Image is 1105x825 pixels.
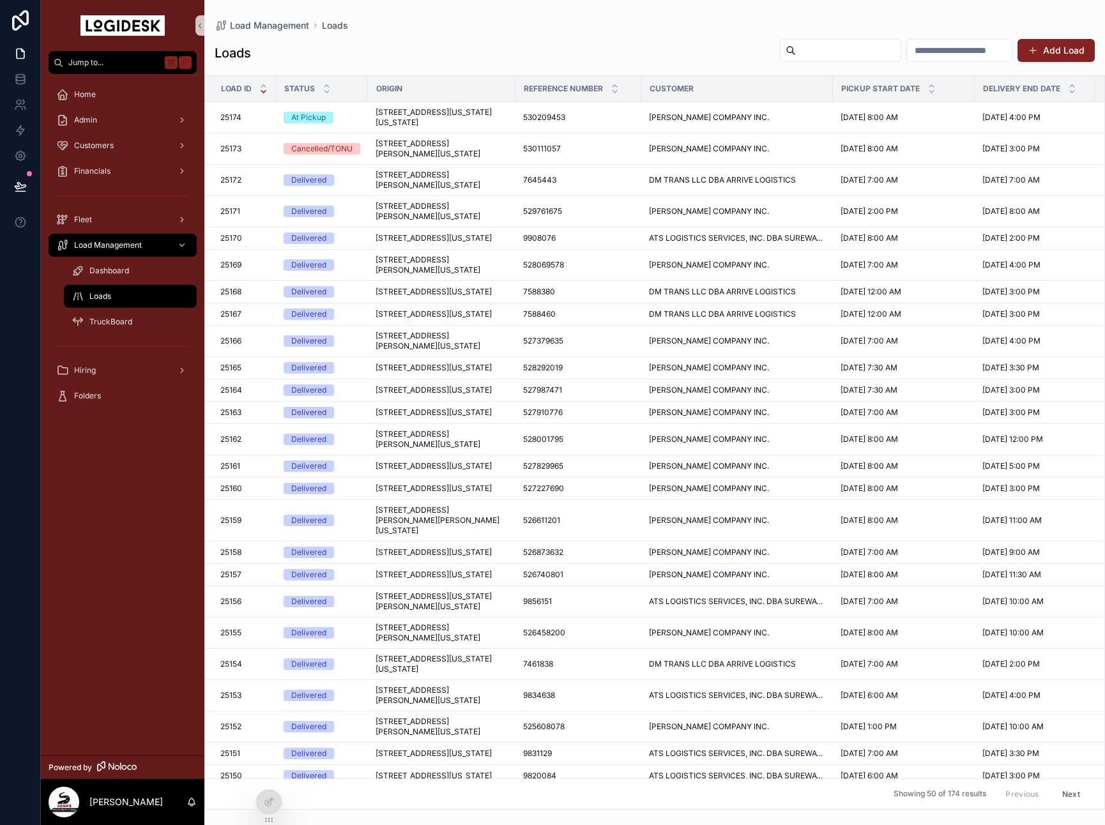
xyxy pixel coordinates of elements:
span: [DATE] 8:00 AM [841,461,898,471]
span: [STREET_ADDRESS][US_STATE] [376,547,492,557]
span: [PERSON_NAME] COMPANY INC. [649,112,769,123]
span: [DATE] 4:00 PM [982,112,1040,123]
span: [DATE] 8:00 AM [841,483,898,494]
span: [DATE] 4:00 PM [982,260,1040,270]
span: 526873632 [523,547,563,557]
span: 527987471 [523,385,562,395]
a: 526873632 [523,547,634,557]
div: Delivered [291,460,326,472]
a: 527227690 [523,483,634,494]
a: Delivered [284,547,360,558]
a: [STREET_ADDRESS][PERSON_NAME][PERSON_NAME][US_STATE] [376,505,508,536]
a: 526611201 [523,515,634,526]
span: Jump to... [68,57,160,68]
a: 25163 [220,407,268,418]
a: [PERSON_NAME] COMPANY INC. [649,385,825,395]
a: Load Management [49,234,197,257]
span: [DATE] 8:00 AM [982,206,1040,216]
a: 9908076 [523,233,634,243]
a: 25174 [220,112,268,123]
a: 25158 [220,547,268,557]
span: Financials [74,166,111,176]
a: Loads [64,285,197,308]
span: 25171 [220,206,240,216]
a: [DATE] 7:00 AM [841,596,967,607]
span: [DATE] 12:00 PM [982,434,1043,444]
a: [DATE] 3:00 PM [982,385,1087,395]
a: 530209453 [523,112,634,123]
a: [DATE] 8:00 AM [841,483,967,494]
a: [DATE] 8:00 AM [841,461,967,471]
a: [PERSON_NAME] COMPANY INC. [649,461,825,471]
span: 527910776 [523,407,563,418]
span: [DATE] 11:00 AM [982,515,1042,526]
span: 7588460 [523,309,556,319]
span: 527829965 [523,461,563,471]
span: 25159 [220,515,241,526]
a: Load Management [215,19,309,32]
a: 25159 [220,515,268,526]
span: [PERSON_NAME] COMPANY INC. [649,483,769,494]
span: 25165 [220,363,241,373]
a: Folders [49,384,197,407]
div: Delivered [291,596,326,607]
span: [DATE] 7:00 AM [982,175,1040,185]
span: TruckBoard [89,317,132,327]
a: Delivered [284,362,360,374]
a: [DATE] 4:00 PM [982,260,1087,270]
span: [STREET_ADDRESS][US_STATE] [376,483,492,494]
a: [PERSON_NAME] COMPANY INC. [649,363,825,373]
a: [DATE] 2:00 PM [841,206,967,216]
span: Fleet [74,215,92,225]
a: [STREET_ADDRESS][US_STATE] [376,363,508,373]
a: [DATE] 7:00 AM [841,547,967,557]
div: Delivered [291,335,326,347]
a: [DATE] 12:00 AM [841,309,967,319]
span: 25169 [220,260,241,270]
div: Delivered [291,362,326,374]
a: [STREET_ADDRESS][US_STATE][US_STATE] [376,107,508,128]
span: [DATE] 12:00 AM [841,309,901,319]
a: Cancelled/TONU [284,143,360,155]
span: 528292019 [523,363,563,373]
a: [DATE] 7:00 AM [841,407,967,418]
a: [DATE] 7:30 AM [841,363,967,373]
a: [STREET_ADDRESS][US_STATE] [376,483,508,494]
div: Delivered [291,407,326,418]
a: [DATE] 4:00 PM [982,112,1087,123]
a: Delivered [284,460,360,472]
span: [PERSON_NAME] COMPANY INC. [649,260,769,270]
a: Delivered [284,434,360,445]
a: [STREET_ADDRESS][US_STATE] [376,570,508,580]
a: 526740801 [523,570,634,580]
span: [DATE] 10:00 AM [982,596,1044,607]
a: Admin [49,109,197,132]
a: 528292019 [523,363,634,373]
a: 25161 [220,461,268,471]
a: 25156 [220,596,268,607]
a: Delivered [284,259,360,271]
span: 528069578 [523,260,564,270]
a: Delivered [284,286,360,298]
span: 25170 [220,233,242,243]
span: [DATE] 7:00 AM [841,175,898,185]
div: Delivered [291,308,326,320]
span: [DATE] 5:00 PM [982,461,1040,471]
a: [STREET_ADDRESS][PERSON_NAME][US_STATE] [376,429,508,450]
a: [DATE] 7:30 AM [841,385,967,395]
button: Add Load [1017,39,1095,62]
span: 25163 [220,407,241,418]
span: [STREET_ADDRESS][US_STATE][PERSON_NAME][US_STATE] [376,591,508,612]
span: [STREET_ADDRESS][US_STATE] [376,461,492,471]
span: 527227690 [523,483,564,494]
a: [STREET_ADDRESS][US_STATE] [376,461,508,471]
span: K [180,57,190,68]
span: DM TRANS LLC DBA ARRIVE LOGISTICS [649,309,796,319]
a: [STREET_ADDRESS][US_STATE] [376,287,508,297]
a: 25165 [220,363,268,373]
span: [PERSON_NAME] COMPANY INC. [649,206,769,216]
span: [PERSON_NAME] COMPANY INC. [649,461,769,471]
a: [DATE] 2:00 PM [982,233,1087,243]
span: 25167 [220,309,241,319]
span: Load Management [74,240,142,250]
